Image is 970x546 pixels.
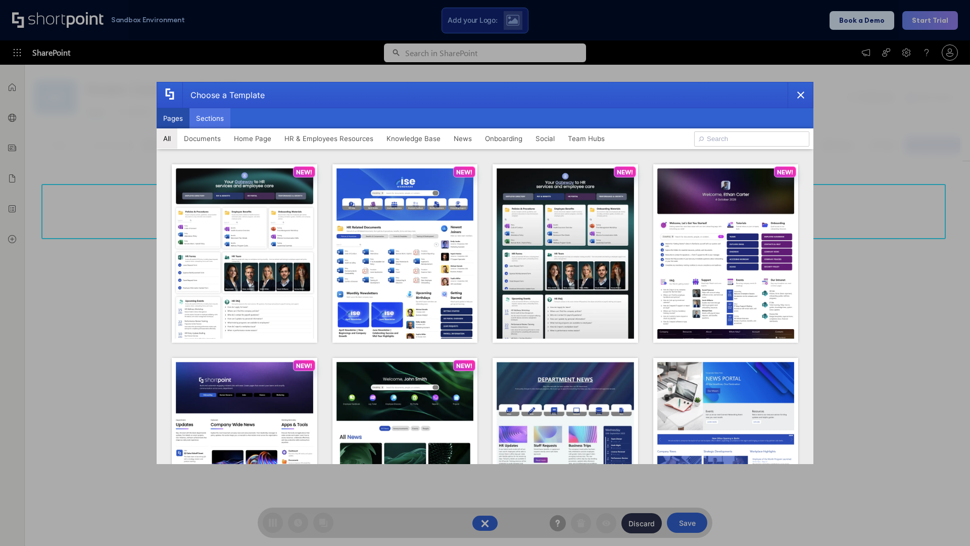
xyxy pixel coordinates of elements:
button: News [447,128,478,149]
button: Documents [177,128,227,149]
button: Sections [189,108,230,128]
button: Pages [157,108,189,128]
p: NEW! [296,168,312,176]
button: Knowledge Base [380,128,447,149]
button: Onboarding [478,128,529,149]
p: NEW! [456,362,472,370]
div: template selector [157,82,813,464]
p: NEW! [777,168,793,176]
button: Social [529,128,561,149]
p: NEW! [456,168,472,176]
button: Home Page [227,128,278,149]
p: NEW! [617,168,633,176]
button: HR & Employees Resources [278,128,380,149]
input: Search [694,131,809,147]
button: Team Hubs [561,128,611,149]
div: Choose a Template [182,82,265,108]
iframe: Chat Widget [919,497,970,546]
button: All [157,128,177,149]
p: NEW! [296,362,312,370]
